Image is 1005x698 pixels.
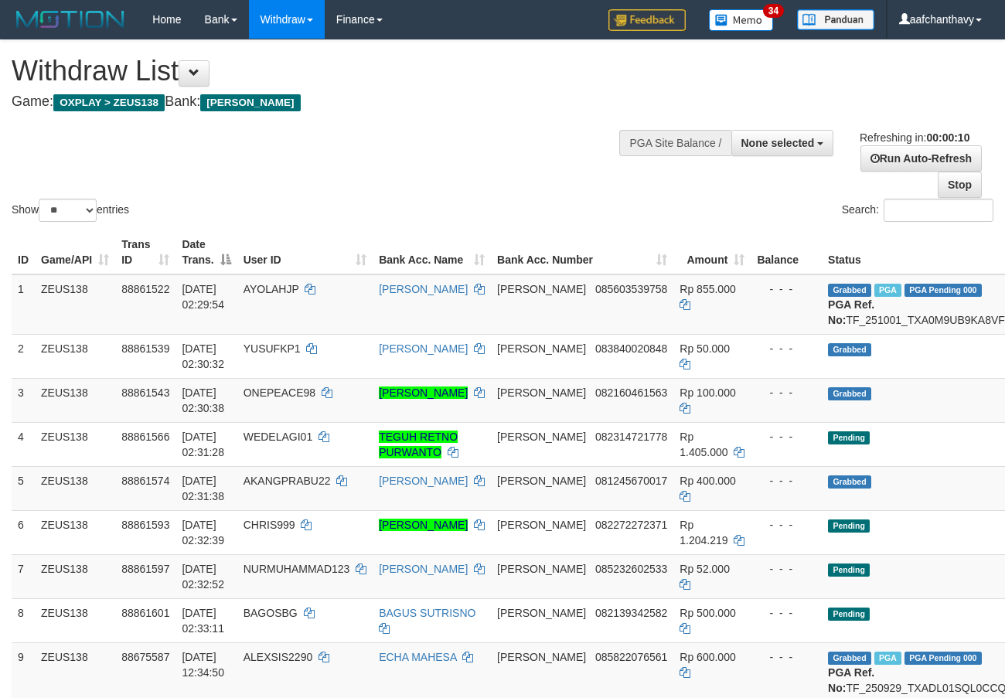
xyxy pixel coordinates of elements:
[757,517,816,533] div: - - -
[680,607,735,619] span: Rp 500.000
[244,651,313,663] span: ALEXSIS2290
[182,431,224,458] span: [DATE] 02:31:28
[121,519,169,531] span: 88861593
[595,563,667,575] span: Copy 085232602533 to clipboard
[244,519,295,531] span: CHRIS999
[673,230,751,274] th: Amount: activate to sort column ascending
[497,386,586,399] span: [PERSON_NAME]
[53,94,165,111] span: OXPLAY > ZEUS138
[115,230,175,274] th: Trans ID: activate to sort column ascending
[595,651,667,663] span: Copy 085822076561 to clipboard
[757,281,816,297] div: - - -
[12,554,35,598] td: 7
[12,8,129,31] img: MOTION_logo.png
[35,598,115,642] td: ZEUS138
[680,475,735,487] span: Rp 400.000
[828,519,870,533] span: Pending
[828,343,871,356] span: Grabbed
[121,475,169,487] span: 88861574
[797,9,874,30] img: panduan.png
[497,563,586,575] span: [PERSON_NAME]
[121,342,169,355] span: 88861539
[12,274,35,335] td: 1
[244,342,301,355] span: YUSUFKP1
[182,342,224,370] span: [DATE] 02:30:32
[904,652,982,665] span: PGA Pending
[497,283,586,295] span: [PERSON_NAME]
[757,649,816,665] div: - - -
[497,475,586,487] span: [PERSON_NAME]
[12,378,35,422] td: 3
[12,56,655,87] h1: Withdraw List
[828,652,871,665] span: Grabbed
[595,519,667,531] span: Copy 082272272371 to clipboard
[121,431,169,443] span: 88861566
[379,607,475,619] a: BAGUS SUTRISNO
[121,386,169,399] span: 88861543
[828,298,874,326] b: PGA Ref. No:
[497,431,586,443] span: [PERSON_NAME]
[121,563,169,575] span: 88861597
[35,230,115,274] th: Game/API: activate to sort column ascending
[182,651,224,679] span: [DATE] 12:34:50
[121,651,169,663] span: 88675587
[595,607,667,619] span: Copy 082139342582 to clipboard
[757,429,816,444] div: - - -
[12,230,35,274] th: ID
[373,230,491,274] th: Bank Acc. Name: activate to sort column ascending
[121,607,169,619] span: 88861601
[379,519,468,531] a: [PERSON_NAME]
[709,9,774,31] img: Button%20Memo.svg
[121,283,169,295] span: 88861522
[497,342,586,355] span: [PERSON_NAME]
[35,378,115,422] td: ZEUS138
[12,334,35,378] td: 2
[35,334,115,378] td: ZEUS138
[12,466,35,510] td: 5
[497,651,586,663] span: [PERSON_NAME]
[244,386,315,399] span: ONEPEACE98
[244,475,331,487] span: AKANGPRABU22
[860,131,969,144] span: Refreshing in:
[608,9,686,31] img: Feedback.jpg
[379,431,458,458] a: TEGUH RETNO PURWANTO
[244,563,350,575] span: NURMUHAMMAD123
[244,431,312,443] span: WEDELAGI01
[35,554,115,598] td: ZEUS138
[595,342,667,355] span: Copy 083840020848 to clipboard
[926,131,969,144] strong: 00:00:10
[860,145,982,172] a: Run Auto-Refresh
[874,652,901,665] span: Marked by aafpengsreynich
[182,607,224,635] span: [DATE] 02:33:11
[619,130,731,156] div: PGA Site Balance /
[182,386,224,414] span: [DATE] 02:30:38
[379,386,468,399] a: [PERSON_NAME]
[35,274,115,335] td: ZEUS138
[680,651,735,663] span: Rp 600.000
[35,422,115,466] td: ZEUS138
[595,431,667,443] span: Copy 082314721778 to clipboard
[731,130,834,156] button: None selected
[828,608,870,621] span: Pending
[757,473,816,489] div: - - -
[757,385,816,400] div: - - -
[595,283,667,295] span: Copy 085603539758 to clipboard
[757,341,816,356] div: - - -
[828,387,871,400] span: Grabbed
[680,431,727,458] span: Rp 1.405.000
[680,519,727,546] span: Rp 1.204.219
[884,199,993,222] input: Search:
[842,199,993,222] label: Search:
[12,598,35,642] td: 8
[828,284,871,297] span: Grabbed
[39,199,97,222] select: Showentries
[763,4,784,18] span: 34
[200,94,300,111] span: [PERSON_NAME]
[12,422,35,466] td: 4
[244,283,299,295] span: AYOLAHJP
[680,342,730,355] span: Rp 50.000
[741,137,815,149] span: None selected
[379,475,468,487] a: [PERSON_NAME]
[237,230,373,274] th: User ID: activate to sort column ascending
[751,230,822,274] th: Balance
